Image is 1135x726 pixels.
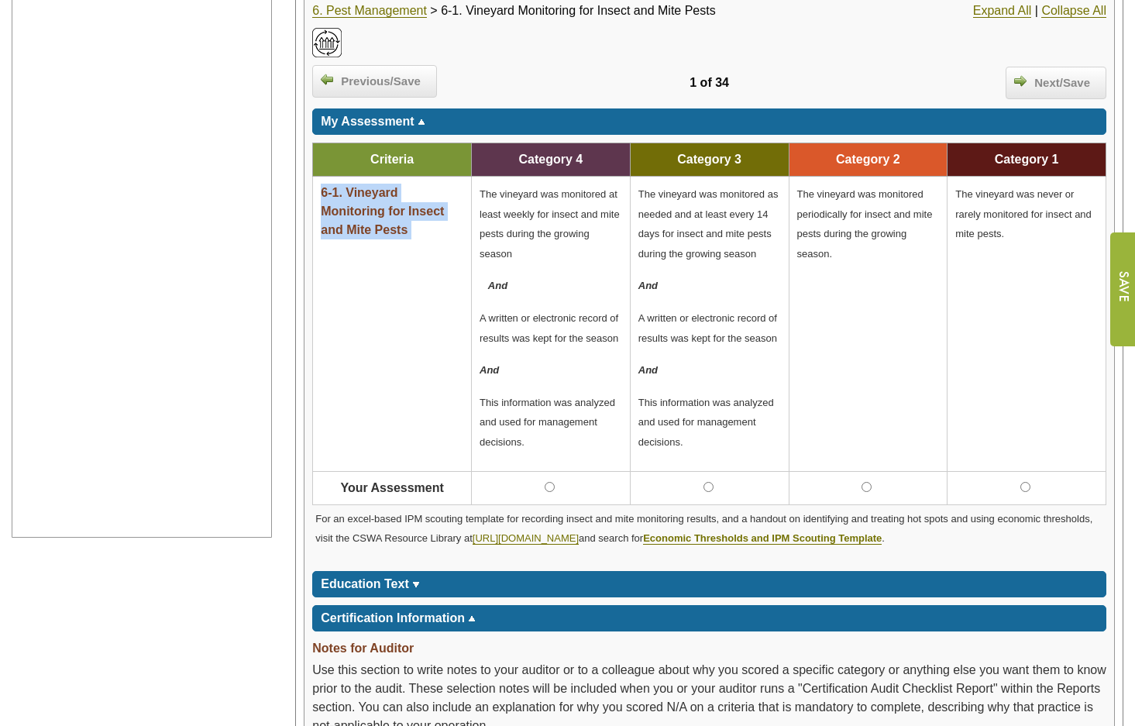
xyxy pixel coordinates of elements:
span: 6-1. Vineyard Monitoring for Insect and Mite Pests [321,186,444,236]
td: Category 3 [630,143,789,177]
a: 6. Pest Management [312,4,427,18]
span: Education Text [321,577,409,590]
input: Submit [1109,232,1135,346]
span: > [430,4,437,17]
img: arrow_right.png [1014,74,1027,87]
em: And [488,280,507,291]
a: Collapse All [1041,4,1106,18]
img: sort_arrow_down.gif [412,582,420,587]
span: A written or electronic record of results was kept for the season [480,312,618,344]
span: 6-1. Vineyard Monitoring for Insect and Mite Pests [441,4,716,17]
span: My Assessment [321,115,414,128]
img: sort_arrow_up.gif [468,616,476,621]
span: And [638,280,658,291]
a: Next/Save [1006,67,1106,99]
div: Notes for Auditor [312,639,1106,661]
span: The vineyard was monitored periodically for insect and mite pests during the growing season. [797,188,933,260]
a: Previous/Save [312,65,437,98]
span: The vineyard was never or rarely monitored for insect and mite pests. [955,188,1092,239]
span: Previous/Save [333,73,428,91]
span: Your Assessment [340,481,443,494]
img: sort_arrow_up.gif [418,119,425,125]
em: And [480,364,499,376]
a: Expand All [973,4,1032,18]
img: arrow_left.png [321,73,333,85]
img: HighImpactPracticeSWPIcon38x38.png [312,28,342,57]
span: Criteria [370,153,414,166]
span: | [1035,4,1038,17]
td: Category 1 [948,143,1106,177]
div: Click to toggle my assessment information [312,108,1106,135]
td: Category 4 [472,143,631,177]
span: And [638,364,658,376]
span: A written or electronic record of results was kept for the season [638,312,777,344]
span: This information was analyzed and used for management decisions. [480,397,615,448]
span: Certification Information [321,611,465,624]
span: The vineyard was monitored as needed and at least every 14 days for insect and mite pests during ... [638,188,779,260]
a: Economic Thresholds and IPM Scouting Template [643,532,882,545]
span: The vineyard was monitored at least weekly for insect and mite pests during the growing season [480,188,620,260]
div: Click for more or less content [312,571,1106,597]
a: [URL][DOMAIN_NAME] [473,532,579,545]
span: Next/Save [1027,74,1098,92]
td: Category 2 [789,143,948,177]
strong: Economic Thresholds and IPM Scouting Template [643,532,882,544]
span: For an excel-based IPM scouting template for recording insect and mite monitoring results, and a ... [315,513,1092,545]
span: 1 of 34 [690,76,729,89]
div: Click to toggle certification information [312,605,1106,631]
span: This information was analyzed and used for management decisions. [638,397,774,448]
